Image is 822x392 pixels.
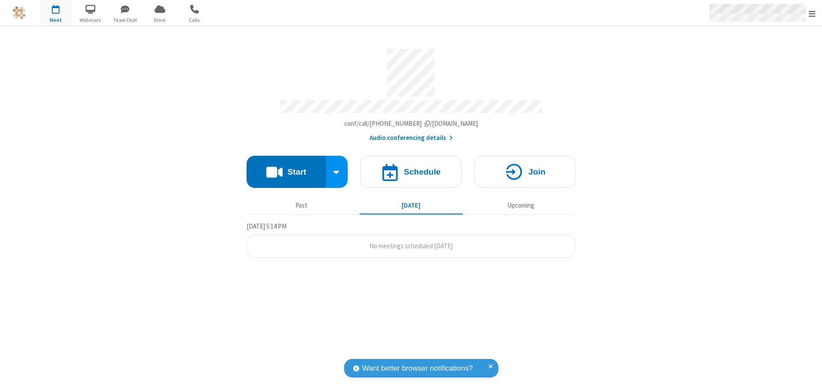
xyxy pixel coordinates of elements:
[469,197,572,214] button: Upcoming
[247,222,286,230] span: [DATE] 5:14 PM
[369,133,453,143] button: Audio conferencing details
[13,6,26,19] img: QA Selenium DO NOT DELETE OR CHANGE
[247,221,575,258] section: Today's Meetings
[360,156,462,188] button: Schedule
[109,16,141,24] span: Team Chat
[404,168,441,176] h4: Schedule
[360,197,463,214] button: [DATE]
[144,16,176,24] span: Drive
[250,197,353,214] button: Past
[344,119,478,128] span: Copy my meeting room link
[40,16,72,24] span: Meet
[326,156,348,188] div: Start conference options
[179,16,211,24] span: Calls
[74,16,107,24] span: Webinars
[528,168,545,176] h4: Join
[474,156,575,188] button: Join
[247,156,326,188] button: Start
[247,42,575,143] section: Account details
[344,119,478,129] button: Copy my meeting room linkCopy my meeting room link
[369,242,453,250] span: No meetings scheduled [DATE]
[362,363,473,374] span: Want better browser notifications?
[287,168,306,176] h4: Start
